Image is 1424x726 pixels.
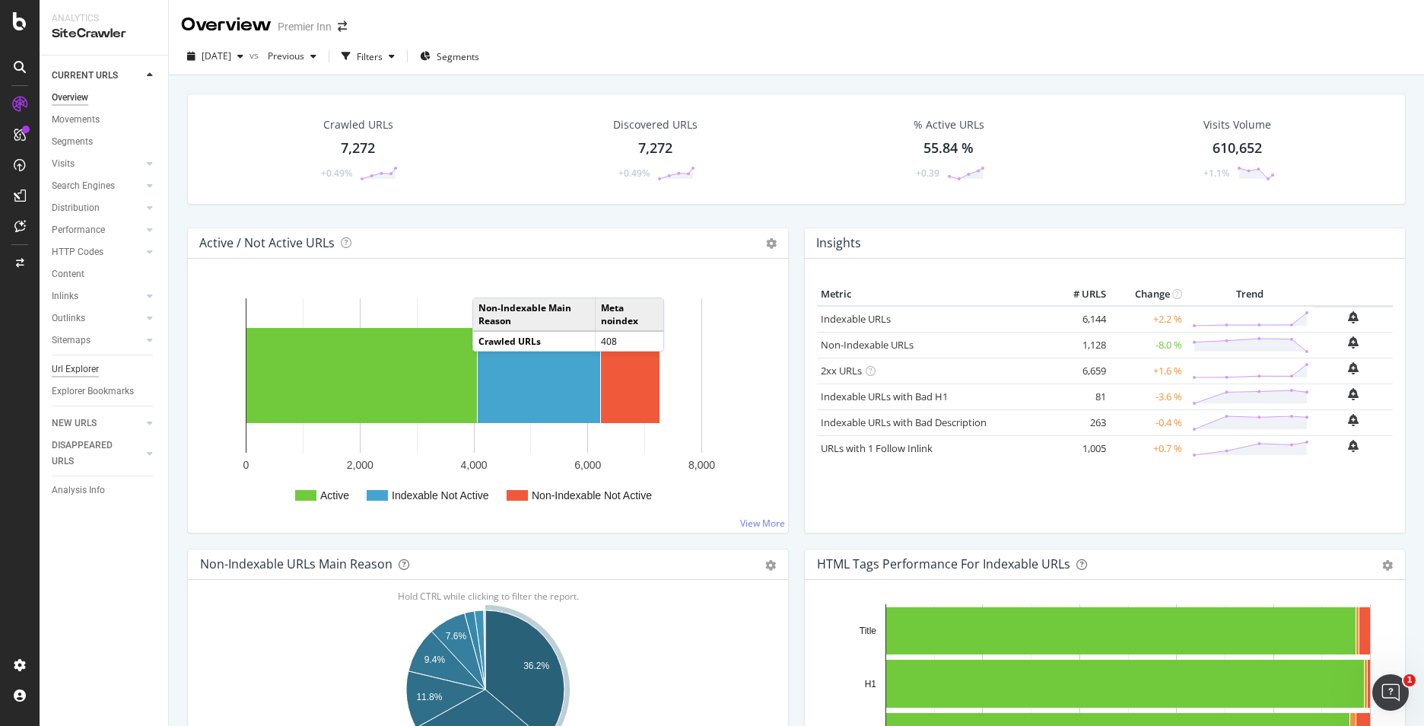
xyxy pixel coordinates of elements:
[424,654,446,665] text: 9.4%
[52,68,118,84] div: CURRENT URLS
[52,178,115,194] div: Search Engines
[52,310,85,326] div: Outlinks
[52,222,142,238] a: Performance
[1348,336,1359,349] div: bell-plus
[1049,435,1110,461] td: 1,005
[52,266,84,282] div: Content
[821,441,933,455] a: URLs with 1 Follow Inlink
[765,560,776,571] div: gear
[52,25,156,43] div: SiteCrawler
[52,90,88,106] div: Overview
[1049,409,1110,435] td: 263
[52,156,142,172] a: Visits
[916,167,939,180] div: +0.39
[52,156,75,172] div: Visits
[1049,358,1110,384] td: 6,659
[574,459,601,471] text: 6,000
[1372,674,1409,711] iframe: Intercom live chat
[414,44,485,68] button: Segments
[437,50,479,63] span: Segments
[821,338,914,352] a: Non-Indexable URLs
[460,459,487,471] text: 4,000
[250,49,262,62] span: vs
[816,233,861,253] h4: Insights
[52,112,157,128] a: Movements
[766,238,777,249] i: Options
[821,390,948,403] a: Indexable URLs with Bad H1
[52,482,157,498] a: Analysis Info
[1203,167,1229,180] div: +1.1%
[473,331,595,351] td: Crawled URLs
[52,384,157,400] a: Explorer Bookmarks
[923,139,974,158] div: 55.84 %
[618,167,650,180] div: +0.49%
[392,489,489,502] text: Indexable Not Active
[1186,283,1313,306] th: Trend
[320,489,349,502] text: Active
[52,416,142,431] a: NEW URLS
[1110,358,1186,384] td: +1.6 %
[817,283,1049,306] th: Metric
[1049,384,1110,409] td: 81
[740,517,785,530] a: View More
[1110,409,1186,435] td: -0.4 %
[821,364,862,377] a: 2xx URLs
[52,416,97,431] div: NEW URLS
[1348,362,1359,374] div: bell-plus
[473,298,595,331] td: Non-Indexable Main Reason
[243,459,250,471] text: 0
[52,333,142,349] a: Sitemaps
[52,222,105,238] div: Performance
[688,459,715,471] text: 8,000
[613,117,698,132] div: Discovered URLs
[321,167,352,180] div: +0.49%
[200,283,771,521] svg: A chart.
[199,233,335,253] h4: Active / Not Active URLs
[1203,117,1271,132] div: Visits Volume
[1348,388,1359,400] div: bell-plus
[52,90,157,106] a: Overview
[1213,139,1262,158] div: 610,652
[1348,440,1359,452] div: bell-plus
[52,384,134,400] div: Explorer Bookmarks
[181,44,250,68] button: [DATE]
[595,331,663,351] td: 408
[1110,435,1186,461] td: +0.7 %
[860,626,877,636] text: Title
[1382,560,1393,571] div: gear
[357,50,383,63] div: Filters
[821,416,987,429] a: Indexable URLs with Bad Description
[1348,414,1359,426] div: bell-plus
[323,117,393,132] div: Crawled URLs
[181,12,272,38] div: Overview
[200,556,393,572] div: Non-Indexable URLs Main Reason
[638,139,672,158] div: 7,272
[52,361,99,377] div: Url Explorer
[595,298,663,331] td: Meta noindex
[865,679,877,689] text: H1
[52,333,91,349] div: Sitemaps
[1110,283,1186,306] th: Change
[1110,332,1186,358] td: -8.0 %
[1110,306,1186,333] td: +2.2 %
[52,438,142,470] a: DISAPPEARED URLS
[532,489,652,502] text: Non-Indexable Not Active
[52,438,129,470] div: DISAPPEARED URLS
[1049,283,1110,306] th: # URLS
[817,556,1070,572] div: HTML Tags Performance for Indexable URLs
[278,19,332,34] div: Premier Inn
[341,139,375,158] div: 7,272
[52,134,93,150] div: Segments
[262,44,323,68] button: Previous
[52,244,103,260] div: HTTP Codes
[416,692,442,702] text: 11.8%
[821,312,891,326] a: Indexable URLs
[523,661,549,671] text: 36.2%
[52,482,105,498] div: Analysis Info
[52,288,78,304] div: Inlinks
[52,200,142,216] a: Distribution
[262,49,304,62] span: Previous
[338,21,347,32] div: arrow-right-arrow-left
[1348,311,1359,323] div: bell-plus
